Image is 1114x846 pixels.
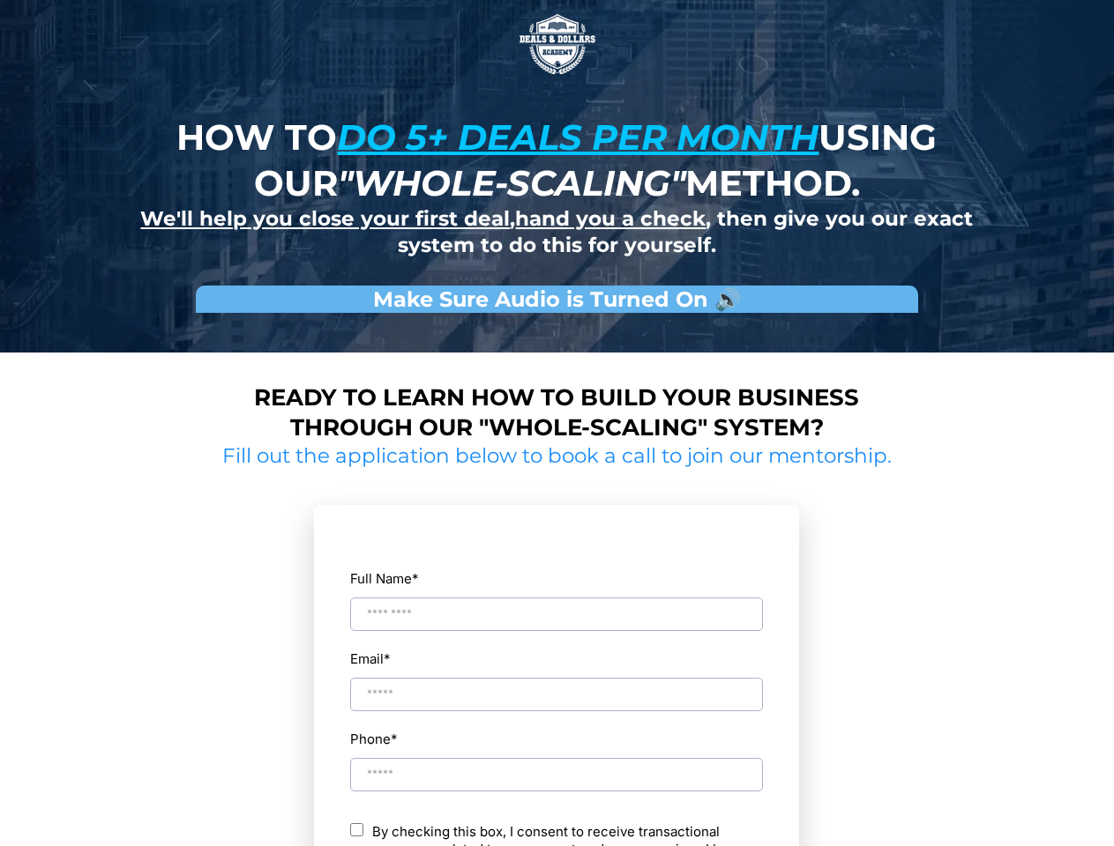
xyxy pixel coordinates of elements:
strong: Make Sure Audio is Turned On 🔊 [373,286,741,312]
strong: , , then give you our exact system to do this for yourself. [140,206,973,257]
h2: Fill out the application below to book a call to join our mentorship. [216,443,899,470]
label: Email [350,647,391,671]
u: hand you a check [515,206,706,231]
em: "whole-scaling" [338,161,685,204]
strong: Ready to learn how to build your business through our "whole-scaling" system? [254,383,859,442]
label: Full Name [350,567,763,590]
label: Phone [350,727,763,751]
u: We'll help you close your first deal [140,206,510,231]
u: do 5+ deals per month [337,115,819,159]
strong: How to using our method. [176,115,937,204]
